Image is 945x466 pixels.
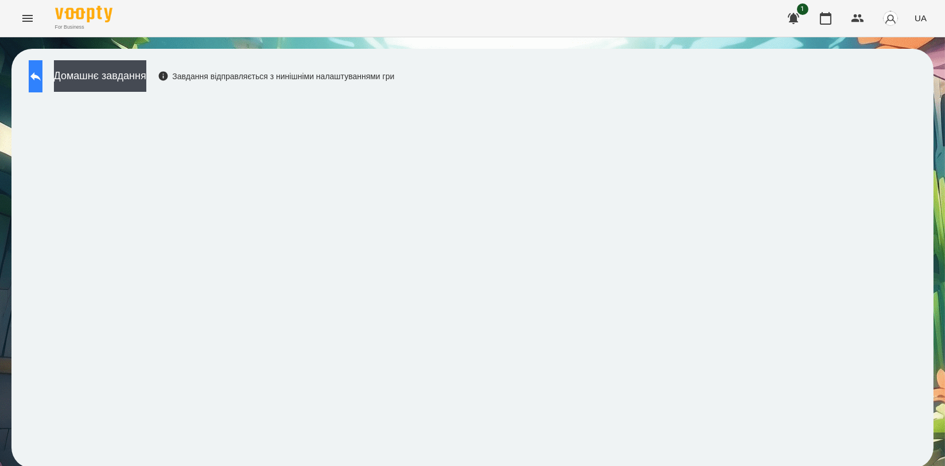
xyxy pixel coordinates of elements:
[797,3,808,15] span: 1
[14,5,41,32] button: Menu
[882,10,899,26] img: avatar_s.png
[915,12,927,24] span: UA
[910,7,931,29] button: UA
[55,6,112,22] img: Voopty Logo
[55,24,112,31] span: For Business
[158,71,395,82] div: Завдання відправляється з нинішніми налаштуваннями гри
[54,60,146,92] button: Домашнє завдання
